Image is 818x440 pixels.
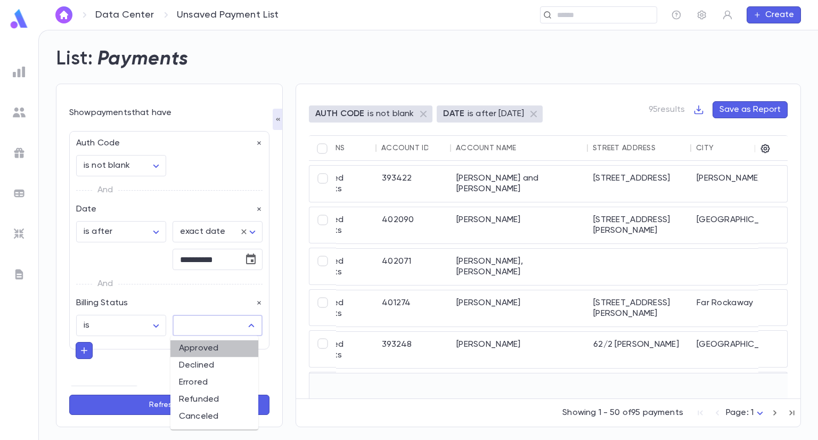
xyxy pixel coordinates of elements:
p: Showing 1 - 50 of 95 payments [562,408,683,418]
p: is after [DATE] [468,109,524,119]
div: [GEOGRAPHIC_DATA] [691,207,771,243]
div: Show payments that have [69,108,269,118]
button: Refresh List [69,395,269,415]
div: [GEOGRAPHIC_DATA] [691,332,771,368]
li: Canceled [170,408,258,425]
p: 95 results [649,104,685,115]
img: imports_grey.530a8a0e642e233f2baf0ef88e8c9fcb.svg [13,227,26,240]
div: DATEis after [DATE] [437,105,543,123]
button: Save as Report [713,101,788,118]
div: Advanced Payments [297,207,377,243]
button: Choose date, selected date is Jul 31, 2025 [240,249,261,270]
div: 402071 [377,249,451,285]
button: Add Group [69,386,139,403]
div: [PERSON_NAME] [451,332,588,368]
button: Create [747,6,801,23]
img: campaigns_grey.99e729a5f7ee94e3726e6486bddda8f1.svg [13,146,26,159]
div: Advanced Payments [297,166,377,202]
span: is after [84,227,112,236]
span: exact date [180,227,226,236]
p: Unsaved Payment List [177,9,279,21]
div: 401274 [377,290,451,327]
div: [PERSON_NAME] [451,207,588,243]
p: AUTH CODE [315,109,364,119]
img: home_white.a664292cf8c1dea59945f0da9f25487c.svg [58,11,70,19]
div: 393248 [377,332,451,368]
div: 62/2 [PERSON_NAME] [588,332,691,368]
div: is [76,315,166,336]
div: Account ID [381,144,429,152]
div: [PERSON_NAME] and [PERSON_NAME] [451,166,588,202]
p: And [97,183,113,198]
div: Far Rockaway [691,290,771,327]
div: [STREET_ADDRESS][PERSON_NAME] [588,207,691,243]
div: [PERSON_NAME] [451,290,588,327]
div: Page: 1 [726,405,766,421]
p: DATE [443,109,464,119]
div: Advanced Payments [297,332,377,368]
img: reports_grey.c525e4749d1bce6a11f5fe2a8de1b229.svg [13,66,26,78]
div: Advanced Payments [297,249,377,285]
button: Sort [345,140,362,157]
p: is not blank [367,109,414,119]
div: AUTH CODEis not blank [309,105,432,123]
div: Auth Code [70,132,263,149]
div: Street Address [593,144,656,152]
li: Errored [170,374,258,391]
div: is not blank [76,156,166,176]
li: Approved [170,340,258,357]
div: Date [70,198,263,215]
div: Billing Status [70,291,263,308]
div: exact date [173,222,263,242]
h2: Payments [97,47,189,71]
div: [PERSON_NAME] [691,166,771,202]
h2: List: [56,47,93,71]
div: [PERSON_NAME], [PERSON_NAME] [451,249,588,285]
button: Sort [516,140,533,157]
div: 393422 [377,166,451,202]
div: [STREET_ADDRESS][PERSON_NAME] [588,290,691,327]
div: [STREET_ADDRESS] [588,166,691,202]
div: is after [76,222,166,242]
a: Data Center [95,9,154,21]
li: Refunded [170,391,258,408]
button: Sort [656,140,673,157]
p: And [97,276,113,291]
button: Close [244,318,259,333]
img: batches_grey.339ca447c9d9533ef1741baa751efc33.svg [13,187,26,200]
span: Page: 1 [726,409,754,417]
li: Declined [170,357,258,374]
button: Sort [714,140,731,157]
span: is [84,321,89,330]
img: logo [9,9,30,29]
img: students_grey.60c7aba0da46da39d6d829b817ac14fc.svg [13,106,26,119]
div: Account Name [456,144,516,152]
div: Advanced Payments [297,290,377,327]
span: is not blank [84,161,130,170]
button: Sort [428,140,445,157]
img: letters_grey.7941b92b52307dd3b8a917253454ce1c.svg [13,268,26,281]
div: City [696,144,714,152]
div: 402090 [377,207,451,243]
